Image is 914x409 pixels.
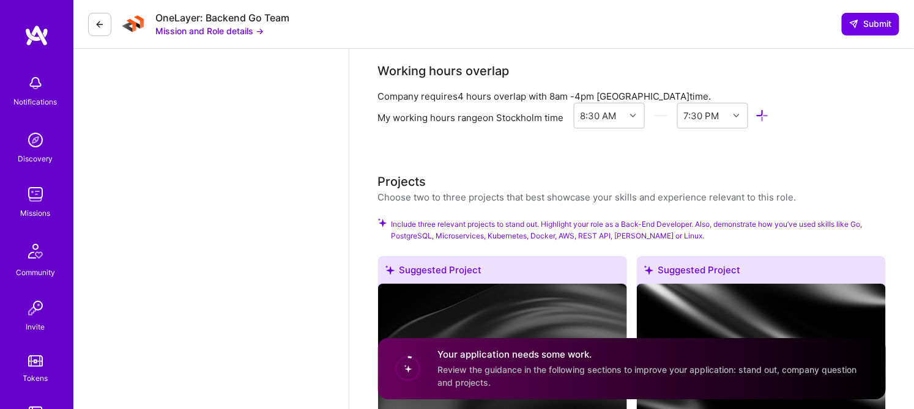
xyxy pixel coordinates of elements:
span: Submit [849,18,892,30]
div: 7:30 PM [683,109,719,122]
img: discovery [23,128,48,152]
i: Check [378,218,387,227]
div: Working hours overlap [378,62,510,80]
button: Mission and Role details → [155,24,264,37]
div: OneLayer: Backend Go Team [155,12,289,24]
i: icon Chevron [630,112,636,119]
i: icon HorizontalInLineDivider [654,109,668,123]
div: Tokens [23,372,48,385]
div: Suggested Project [637,256,886,289]
h4: Your application needs some work. [438,348,871,361]
span: Review the guidance in the following sections to improve your application: stand out, company que... [438,365,857,388]
i: icon Chevron [734,112,740,119]
i: icon SendLight [849,19,859,29]
div: Missions [21,207,51,219]
div: My working hours range on Stockholm time [378,111,564,124]
div: Invite [26,320,45,333]
button: Submit [842,13,899,35]
img: Community [21,237,50,266]
img: teamwork [23,182,48,207]
div: Suggested Project [378,256,627,289]
div: Choose two to three projects that best showcase your skills and experience relevant to this role. [378,191,797,204]
img: bell [23,71,48,95]
div: Projects [378,172,426,191]
img: Company Logo [121,12,146,37]
div: Community [16,266,55,279]
i: icon SuggestedTeams [385,265,395,275]
div: Company requires 4 hours overlap with [GEOGRAPHIC_DATA] time. [378,90,868,103]
i: icon SuggestedTeams [644,265,653,275]
div: 8:30 AM [580,109,616,122]
div: Discovery [18,152,53,165]
span: 8am - 4pm [550,90,595,102]
img: Invite [23,296,48,320]
img: tokens [28,355,43,367]
span: Include three relevant projects to stand out. Highlight your role as a Back-End Developer. Also, ... [392,218,886,241]
i: icon LeftArrowDark [95,20,105,29]
img: logo [24,24,49,46]
div: Notifications [14,95,58,108]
